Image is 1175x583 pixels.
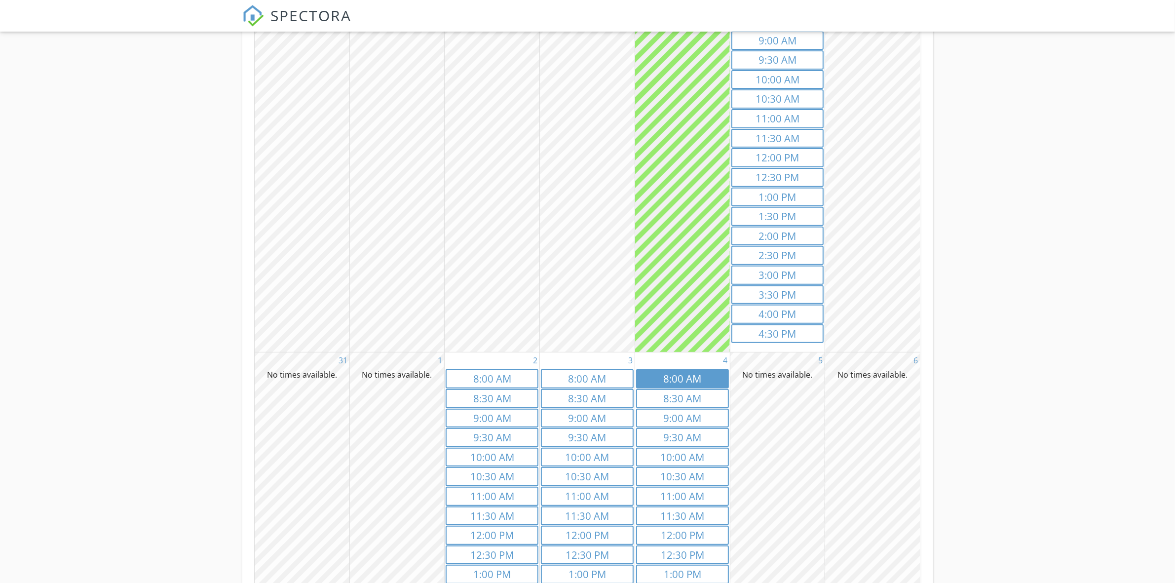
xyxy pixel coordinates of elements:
div: 12:00 PM [447,528,537,543]
div: 1:00 PM [637,567,728,582]
a: September 4, 2025 [721,352,730,368]
div: 12:30 PM [637,547,728,563]
a: September 1, 2025 [436,352,444,368]
div: 12:30 PM [447,547,537,563]
div: No times available. [350,369,445,381]
a: September 5, 2025 [816,352,825,368]
div: 9:30 AM [637,430,728,445]
div: 9:00 AM [637,411,728,426]
div: 10:00 AM [447,450,537,465]
div: No times available. [825,369,920,381]
div: 8:30 AM [637,391,728,406]
img: The Best Home Inspection Software - Spectora [242,5,264,27]
div: 4:00 PM [732,307,823,322]
a: September 2, 2025 [531,352,539,368]
div: 11:00 AM [732,111,823,126]
div: 9:30 AM [542,430,633,445]
div: 1:30 PM [732,209,823,224]
div: 2:30 PM [732,248,823,263]
div: 11:30 AM [447,508,537,524]
div: 10:00 AM [542,450,633,465]
a: August 31, 2025 [337,352,349,368]
div: 11:30 AM [542,508,633,524]
span: SPECTORA [271,5,352,26]
div: 2:00 PM [732,229,823,244]
a: September 6, 2025 [912,352,920,368]
div: 11:30 AM [637,508,728,524]
div: 8:30 AM [447,391,537,406]
div: 3:00 PM [732,268,823,283]
div: 12:00 PM [637,528,728,543]
div: 4:30 PM [732,326,823,342]
div: 11:30 AM [732,131,823,146]
div: 10:30 AM [732,91,823,107]
a: SPECTORA [242,13,352,34]
div: 12:00 PM [542,528,633,543]
div: 9:00 AM [542,411,633,426]
div: 10:30 AM [637,469,728,484]
div: No times available. [255,369,349,381]
div: No times available. [730,369,825,381]
div: 10:30 AM [447,469,537,484]
div: 12:30 PM [732,170,823,185]
div: 10:30 AM [542,469,633,484]
div: 8:00 AM [637,371,728,387]
div: 10:00 AM [637,450,728,465]
div: 8:00 AM [447,371,537,387]
div: 12:00 PM [732,150,823,165]
div: 11:00 AM [542,489,633,504]
div: 12:30 PM [542,547,633,563]
div: 9:00 AM [732,33,823,48]
div: 9:30 AM [447,430,537,445]
div: 1:00 PM [447,567,537,582]
div: 8:30 AM [542,391,633,406]
div: 8:00 AM [542,371,633,387]
div: 10:00 AM [732,72,823,87]
div: 11:00 AM [637,489,728,504]
div: 9:30 AM [732,52,823,68]
div: 11:00 AM [447,489,537,504]
div: 1:00 PM [732,190,823,205]
div: 1:00 PM [542,567,633,582]
div: 9:00 AM [447,411,537,426]
a: September 3, 2025 [626,352,635,368]
div: 3:30 PM [732,287,823,303]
